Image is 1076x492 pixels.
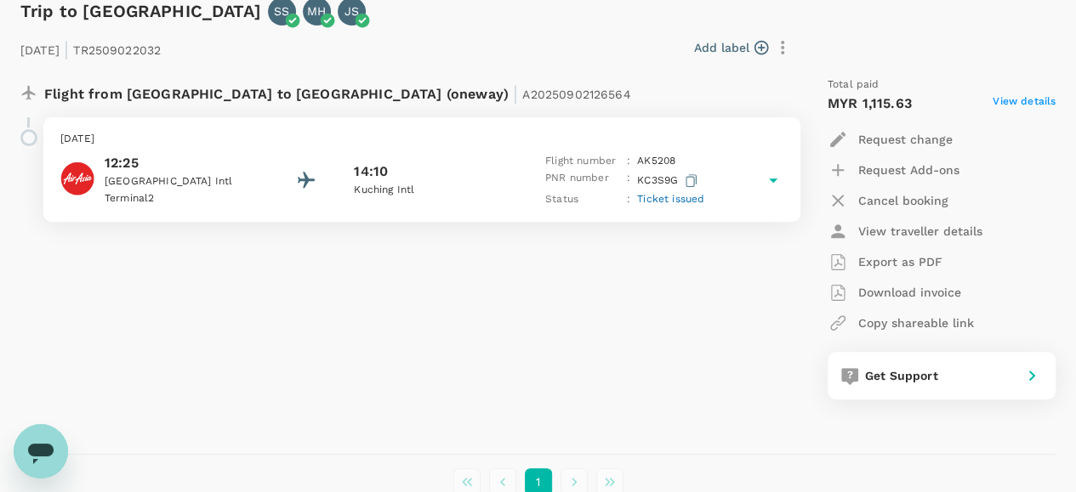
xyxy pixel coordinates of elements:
p: Flight number [545,153,620,170]
p: Request Add-ons [858,161,959,178]
span: Ticket issued [637,193,704,205]
p: View traveller details [858,223,982,240]
p: AK 5208 [637,153,675,170]
button: Request Add-ons [828,155,959,185]
p: Copy shareable link [858,314,974,331]
p: MH [307,3,326,20]
p: Request change [858,131,953,148]
span: Get Support [865,369,938,382]
button: Export as PDF [828,246,942,277]
img: AirAsia [60,161,94,195]
p: KC3S9G [637,170,701,191]
p: [DATE] [60,131,783,148]
iframe: Button to launch messaging window [14,424,68,478]
p: Cancel booking [858,192,948,209]
p: SS [274,3,289,20]
p: Status [545,191,620,208]
span: View details [993,93,1056,114]
p: MYR 1,115.63 [828,93,912,114]
span: | [513,82,518,105]
p: JS [344,3,359,20]
p: Terminal 2 [105,190,258,207]
span: A20250902126564 [522,88,630,101]
p: [GEOGRAPHIC_DATA] Intl [105,173,258,190]
p: PNR number [545,170,620,191]
p: Flight from [GEOGRAPHIC_DATA] to [GEOGRAPHIC_DATA] (oneway) [44,76,631,107]
button: Request change [828,124,953,155]
p: : [627,191,630,208]
span: Total paid [828,76,880,93]
button: Download invoice [828,277,961,308]
button: View traveller details [828,216,982,246]
p: : [627,153,630,170]
p: [DATE] TR2509022032 [20,32,161,63]
p: 14:10 [354,161,388,182]
button: Cancel booking [828,185,948,216]
p: Kuching Intl [354,182,507,199]
p: 12:25 [105,153,258,173]
p: Download invoice [858,284,961,301]
span: | [64,37,69,61]
button: Add label [694,39,768,56]
p: : [627,170,630,191]
button: Copy shareable link [828,308,974,338]
p: Export as PDF [858,253,942,270]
